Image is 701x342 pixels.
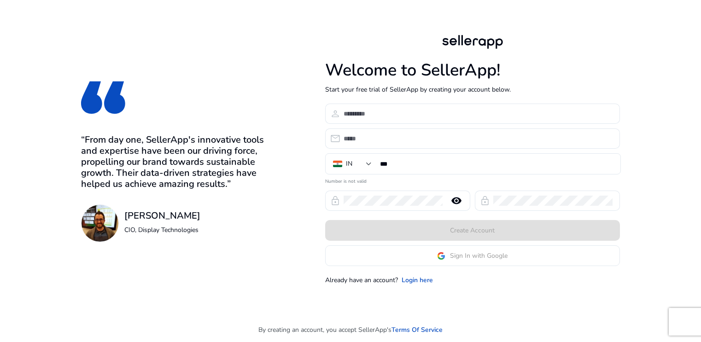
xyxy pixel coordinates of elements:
h1: Welcome to SellerApp! [325,60,620,80]
a: Login here [402,275,433,285]
mat-icon: remove_red_eye [445,195,467,206]
mat-error: Number is not valid [325,175,620,185]
p: CIO, Display Technologies [124,225,200,235]
span: lock [479,195,491,206]
p: Start your free trial of SellerApp by creating your account below. [325,85,620,94]
div: IN [346,159,352,169]
p: Already have an account? [325,275,398,285]
span: lock [330,195,341,206]
h3: [PERSON_NAME] [124,210,200,221]
span: email [330,133,341,144]
a: Terms Of Service [391,325,443,335]
span: person [330,108,341,119]
h3: “From day one, SellerApp's innovative tools and expertise have been our driving force, propelling... [81,134,278,190]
